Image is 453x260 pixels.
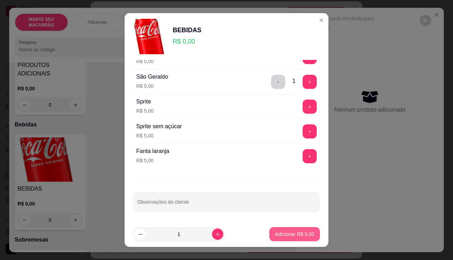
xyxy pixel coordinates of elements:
[136,132,182,139] p: R$ 5,00
[136,157,169,164] p: R$ 5,00
[303,100,317,114] button: add
[316,15,327,26] button: Close
[303,75,317,89] button: add
[212,228,223,240] button: increase-product-quantity
[292,77,296,85] div: 1
[136,83,168,90] p: R$ 5,00
[136,122,182,131] div: Sprite sem açúcar
[269,227,320,241] button: Adicionar R$ 5,00
[136,147,169,156] div: Fanta laranja
[271,75,285,89] button: delete
[173,36,201,46] p: R$ 0,00
[136,107,154,114] p: R$ 5,00
[303,124,317,139] button: add
[303,149,317,163] button: add
[134,228,146,240] button: decrease-product-quantity
[137,201,316,208] input: Observações do cliente
[136,97,154,106] div: Sprite
[173,25,201,35] div: BEBIDAS
[136,73,168,81] div: São Geraldo
[136,58,162,65] p: R$ 5,00
[133,19,168,54] img: product-image
[275,231,314,238] p: Adicionar R$ 5,00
